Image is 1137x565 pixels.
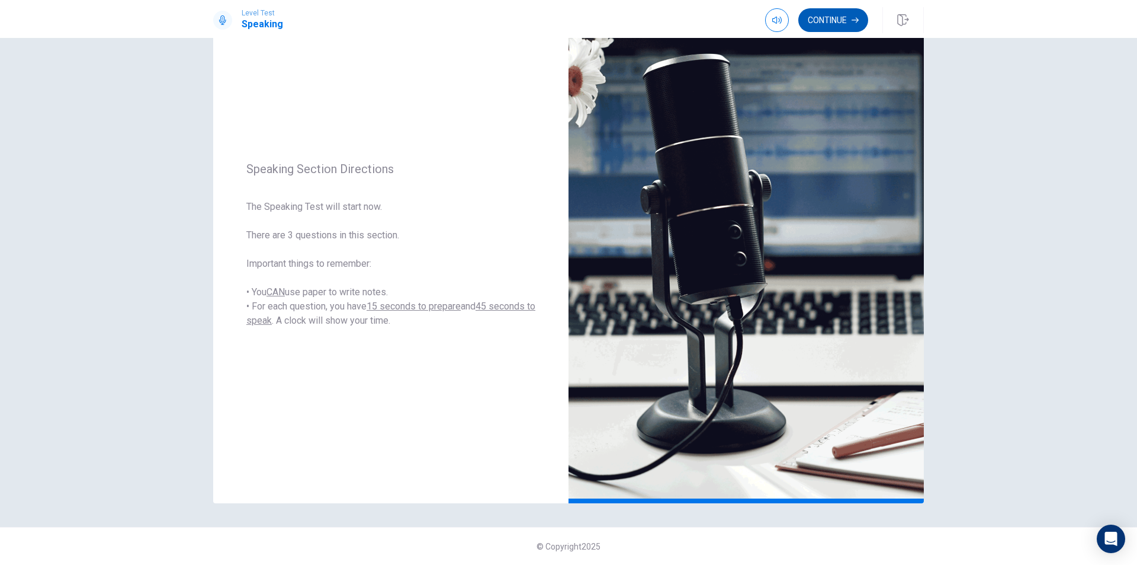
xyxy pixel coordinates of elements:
[242,17,283,31] h1: Speaking
[246,162,535,176] span: Speaking Section Directions
[242,9,283,17] span: Level Test
[367,301,461,312] u: 15 seconds to prepare
[1097,525,1125,553] div: Open Intercom Messenger
[246,200,535,328] span: The Speaking Test will start now. There are 3 questions in this section. Important things to reme...
[537,542,600,551] span: © Copyright 2025
[266,286,285,298] u: CAN
[798,8,868,32] button: Continue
